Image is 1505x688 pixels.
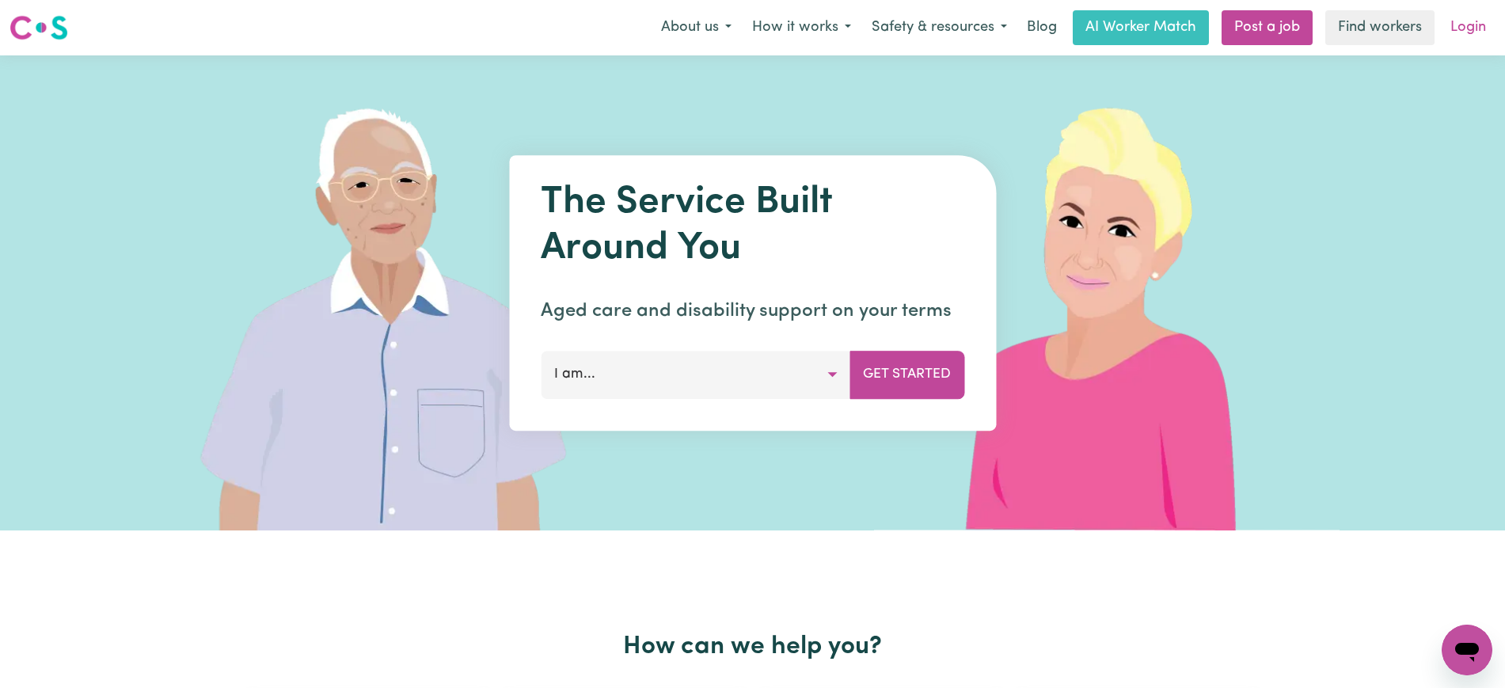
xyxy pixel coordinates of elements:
iframe: Button to launch messaging window [1442,625,1492,675]
a: Careseekers logo [10,10,68,46]
a: AI Worker Match [1073,10,1209,45]
button: Get Started [849,351,964,398]
a: Find workers [1325,10,1435,45]
button: About us [651,11,742,44]
button: I am... [541,351,850,398]
a: Blog [1017,10,1066,45]
h1: The Service Built Around You [541,181,964,272]
a: Login [1441,10,1495,45]
img: Careseekers logo [10,13,68,42]
h2: How can we help you? [240,632,1266,662]
button: Safety & resources [861,11,1017,44]
a: Post a job [1222,10,1313,45]
p: Aged care and disability support on your terms [541,297,964,325]
button: How it works [742,11,861,44]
